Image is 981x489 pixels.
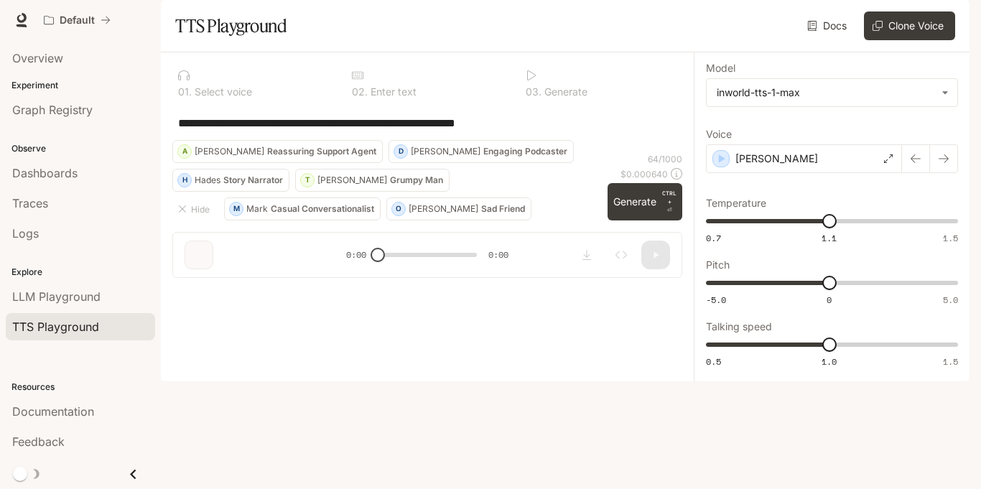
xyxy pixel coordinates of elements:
[526,87,541,97] p: 0 3 .
[267,147,376,156] p: Reassuring Support Agent
[827,294,832,306] span: 0
[172,169,289,192] button: HHadesStory Narrator
[411,147,480,156] p: [PERSON_NAME]
[271,205,374,213] p: Casual Conversationalist
[37,6,117,34] button: All workspaces
[706,355,721,368] span: 0.5
[246,205,268,213] p: Mark
[735,152,818,166] p: [PERSON_NAME]
[172,140,383,163] button: A[PERSON_NAME]Reassuring Support Agent
[178,169,191,192] div: H
[706,129,732,139] p: Voice
[706,63,735,73] p: Model
[175,11,287,40] h1: TTS Playground
[620,168,668,180] p: $ 0.000640
[223,176,283,185] p: Story Narrator
[60,14,95,27] p: Default
[706,198,766,208] p: Temperature
[390,176,443,185] p: Grumpy Man
[389,140,574,163] button: D[PERSON_NAME]Engaging Podcaster
[648,153,682,165] p: 64 / 1000
[822,232,837,244] span: 1.1
[178,140,191,163] div: A
[706,232,721,244] span: 0.7
[706,294,726,306] span: -5.0
[392,197,405,220] div: O
[662,189,677,215] p: ⏎
[368,87,417,97] p: Enter text
[195,147,264,156] p: [PERSON_NAME]
[301,169,314,192] div: T
[172,197,218,220] button: Hide
[717,85,934,100] div: inworld-tts-1-max
[295,169,450,192] button: T[PERSON_NAME]Grumpy Man
[317,176,387,185] p: [PERSON_NAME]
[230,197,243,220] div: M
[409,205,478,213] p: [PERSON_NAME]
[822,355,837,368] span: 1.0
[394,140,407,163] div: D
[483,147,567,156] p: Engaging Podcaster
[662,189,677,206] p: CTRL +
[706,322,772,332] p: Talking speed
[943,232,958,244] span: 1.5
[706,260,730,270] p: Pitch
[386,197,531,220] button: O[PERSON_NAME]Sad Friend
[864,11,955,40] button: Clone Voice
[195,176,220,185] p: Hades
[352,87,368,97] p: 0 2 .
[943,355,958,368] span: 1.5
[707,79,957,106] div: inworld-tts-1-max
[192,87,252,97] p: Select voice
[224,197,381,220] button: MMarkCasual Conversationalist
[541,87,587,97] p: Generate
[804,11,852,40] a: Docs
[608,183,682,220] button: GenerateCTRL +⏎
[178,87,192,97] p: 0 1 .
[943,294,958,306] span: 5.0
[481,205,525,213] p: Sad Friend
